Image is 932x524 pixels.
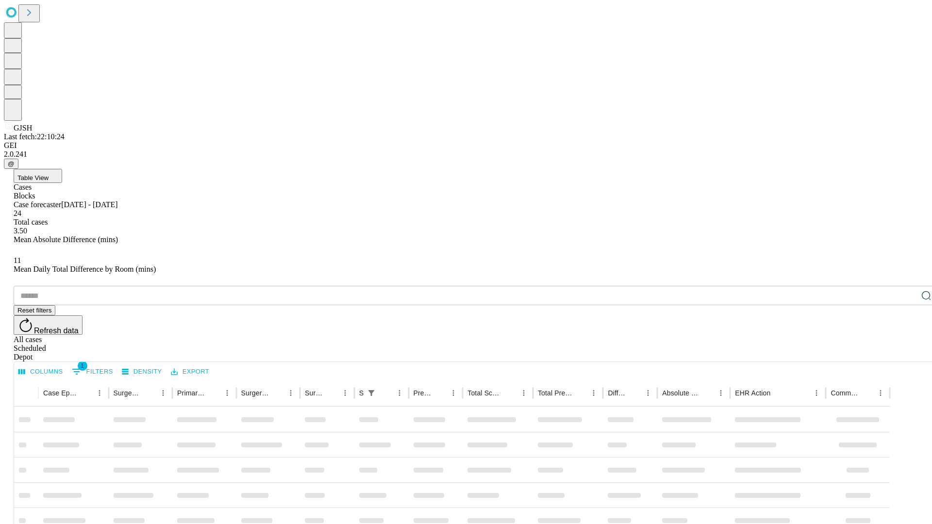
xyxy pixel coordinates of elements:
span: 1 [78,361,87,371]
button: Menu [393,386,406,400]
button: Sort [433,386,447,400]
button: Density [119,364,165,379]
span: Total cases [14,218,48,226]
div: Surgeon Name [114,389,142,397]
span: Mean Absolute Difference (mins) [14,235,118,244]
button: Sort [270,386,284,400]
button: Show filters [365,386,378,400]
div: Absolute Difference [662,389,699,397]
button: Menu [587,386,600,400]
div: Surgery Name [241,389,269,397]
button: Sort [628,386,641,400]
button: Sort [771,386,785,400]
button: Sort [700,386,714,400]
span: 24 [14,209,21,217]
div: Total Predicted Duration [538,389,573,397]
button: Select columns [16,364,66,379]
button: Sort [573,386,587,400]
div: Scheduled In Room Duration [359,389,364,397]
span: Mean Daily Total Difference by Room (mins) [14,265,156,273]
div: Predicted In Room Duration [414,389,433,397]
button: Sort [860,386,874,400]
button: Menu [714,386,728,400]
button: Menu [338,386,352,400]
button: Menu [874,386,887,400]
span: Case forecaster [14,200,61,209]
div: Comments [831,389,859,397]
button: Refresh data [14,315,83,335]
button: Menu [447,386,460,400]
button: Menu [284,386,298,400]
span: Refresh data [34,327,79,335]
button: Menu [220,386,234,400]
button: Sort [143,386,156,400]
div: 1 active filter [365,386,378,400]
button: Sort [207,386,220,400]
button: Menu [156,386,170,400]
div: GEI [4,141,928,150]
button: @ [4,159,18,169]
span: @ [8,160,15,167]
button: Reset filters [14,305,55,315]
button: Export [168,364,212,379]
div: Surgery Date [305,389,324,397]
button: Sort [503,386,517,400]
button: Menu [641,386,655,400]
button: Menu [93,386,106,400]
button: Sort [325,386,338,400]
span: 3.50 [14,227,27,235]
button: Menu [810,386,823,400]
div: EHR Action [735,389,770,397]
span: 11 [14,256,21,264]
span: Table View [17,174,49,181]
span: Reset filters [17,307,51,314]
button: Sort [379,386,393,400]
div: Total Scheduled Duration [467,389,502,397]
div: Difference [608,389,627,397]
span: [DATE] - [DATE] [61,200,117,209]
span: Last fetch: 22:10:24 [4,132,65,141]
button: Sort [79,386,93,400]
button: Table View [14,169,62,183]
div: Primary Service [177,389,205,397]
span: GJSH [14,124,32,132]
button: Show filters [69,364,116,379]
div: 2.0.241 [4,150,928,159]
button: Menu [517,386,531,400]
div: Case Epic Id [43,389,78,397]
